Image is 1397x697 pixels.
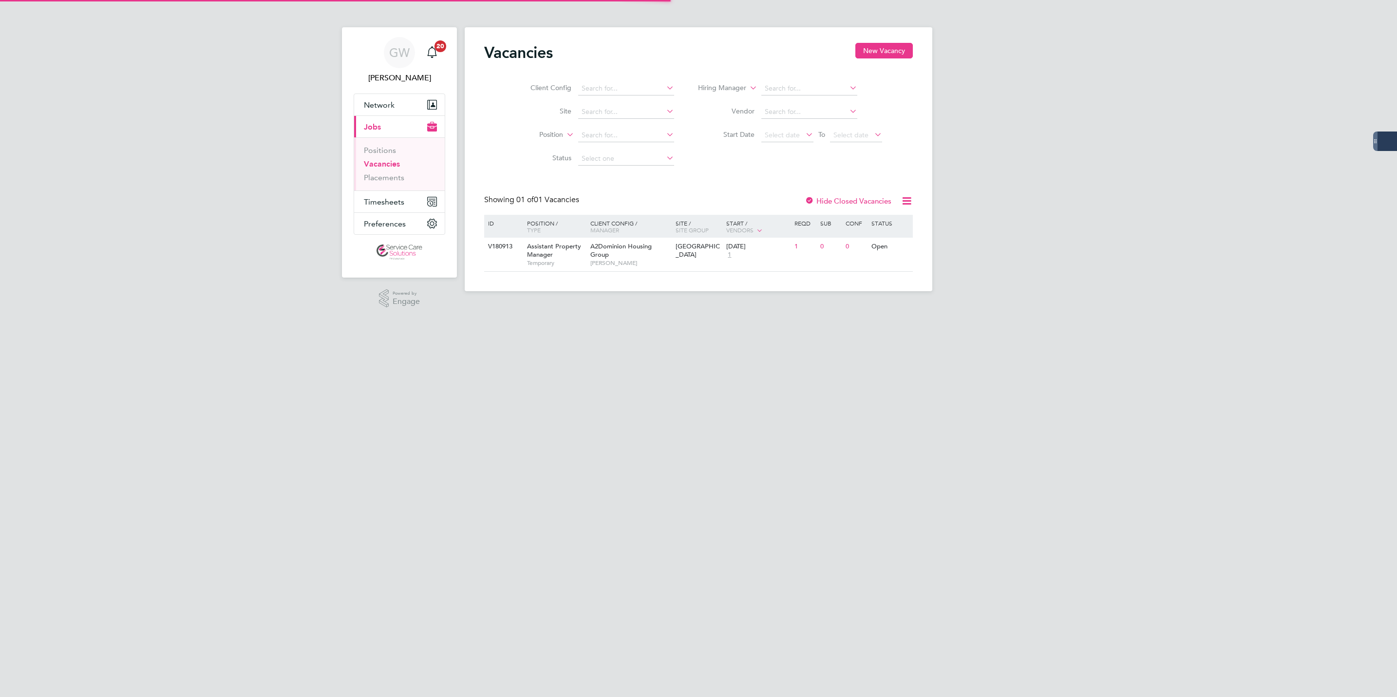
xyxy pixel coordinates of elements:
a: GW[PERSON_NAME] [354,37,445,84]
h2: Vacancies [484,43,553,62]
span: Manager [590,226,619,234]
label: Hide Closed Vacancies [805,196,891,206]
label: Start Date [698,130,755,139]
span: Engage [393,298,420,306]
span: Preferences [364,219,406,228]
span: Assistant Property Manager [527,242,581,259]
label: Position [507,130,563,140]
span: GW [389,46,410,59]
button: Jobs [354,116,445,137]
span: [GEOGRAPHIC_DATA] [676,242,720,259]
span: Timesheets [364,197,404,207]
button: Network [354,94,445,115]
div: 1 [792,238,817,256]
div: Position / [520,215,588,238]
div: Showing [484,195,581,205]
div: Sub [818,215,843,231]
label: Site [515,107,571,115]
a: Positions [364,146,396,155]
span: Temporary [527,259,585,267]
span: 20 [434,40,446,52]
a: Go to home page [354,245,445,260]
label: Vendor [698,107,755,115]
label: Hiring Manager [690,83,746,93]
div: Open [869,238,911,256]
div: Client Config / [588,215,673,238]
div: 0 [818,238,843,256]
span: A2Dominion Housing Group [590,242,652,259]
input: Search for... [578,129,674,142]
div: Reqd [792,215,817,231]
span: [PERSON_NAME] [590,259,671,267]
span: Site Group [676,226,709,234]
div: Site / [673,215,724,238]
span: Vendors [726,226,754,234]
input: Search for... [578,82,674,95]
span: Select date [765,131,800,139]
a: Vacancies [364,159,400,169]
img: servicecare-logo-retina.png [377,245,422,260]
div: 0 [843,238,868,256]
div: [DATE] [726,243,790,251]
a: Placements [364,173,404,182]
button: New Vacancy [855,43,913,58]
label: Status [515,153,571,162]
span: Select date [833,131,868,139]
div: Status [869,215,911,231]
label: Client Config [515,83,571,92]
input: Search for... [578,105,674,119]
span: 01 Vacancies [516,195,579,205]
a: Powered byEngage [379,289,420,308]
span: Jobs [364,122,381,132]
input: Select one [578,152,674,166]
a: 20 [422,37,442,68]
span: Network [364,100,395,110]
span: Type [527,226,541,234]
span: Powered by [393,289,420,298]
div: Start / [724,215,792,239]
input: Search for... [761,82,857,95]
div: Conf [843,215,868,231]
span: To [815,128,828,141]
div: V180913 [486,238,520,256]
button: Timesheets [354,191,445,212]
input: Search for... [761,105,857,119]
div: ID [486,215,520,231]
nav: Main navigation [342,27,457,278]
div: Jobs [354,137,445,190]
span: 1 [726,251,733,259]
span: George Westhead [354,72,445,84]
span: 01 of [516,195,534,205]
button: Preferences [354,213,445,234]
